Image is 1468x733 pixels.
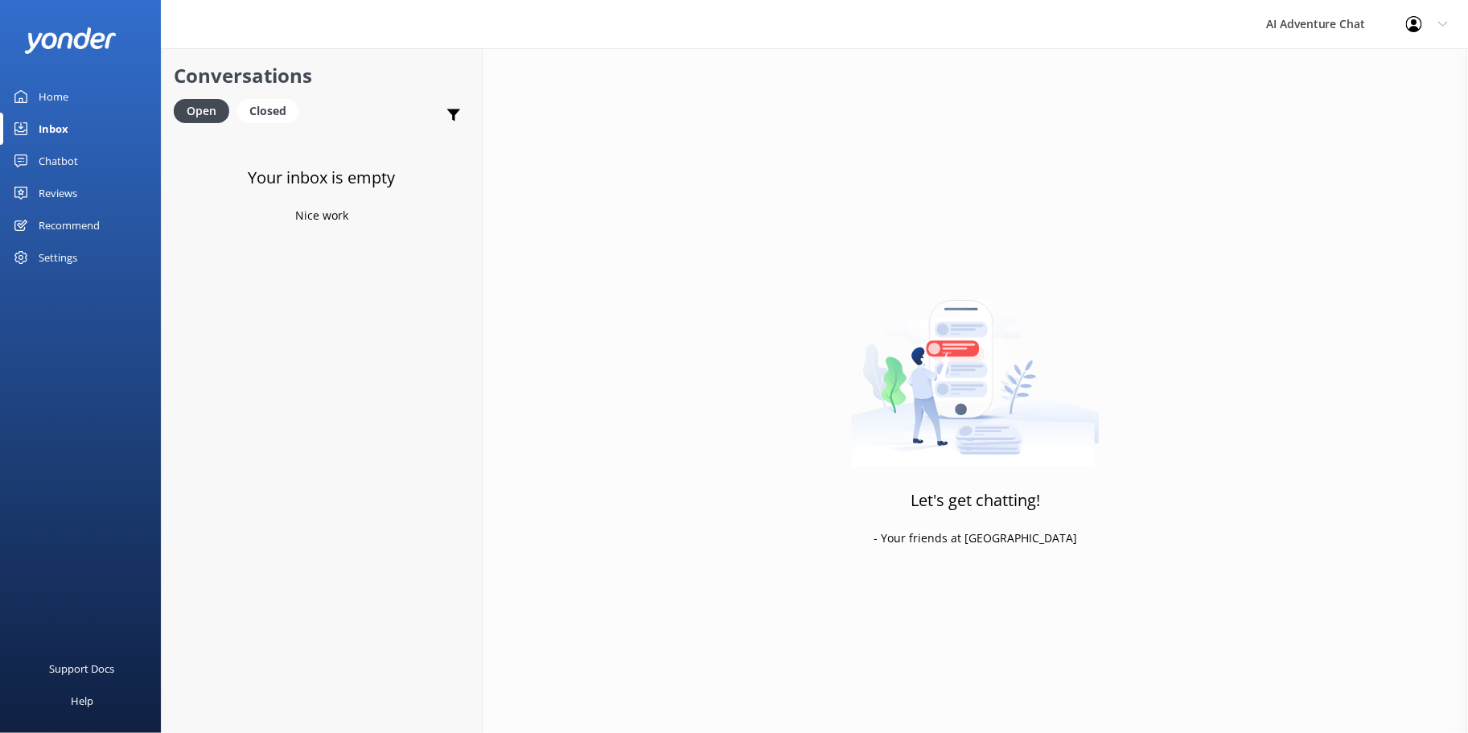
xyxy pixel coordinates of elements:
[249,165,396,191] h3: Your inbox is empty
[71,685,93,717] div: Help
[39,80,68,113] div: Home
[39,145,78,177] div: Chatbot
[874,529,1077,547] p: - Your friends at [GEOGRAPHIC_DATA]
[39,113,68,145] div: Inbox
[174,101,237,119] a: Open
[911,488,1040,513] h3: Let's get chatting!
[174,60,470,91] h2: Conversations
[39,209,100,241] div: Recommend
[237,99,298,123] div: Closed
[39,241,77,274] div: Settings
[39,177,77,209] div: Reviews
[295,207,348,224] p: Nice work
[24,27,117,54] img: yonder-white-logo.png
[851,266,1100,467] img: artwork of a man stealing a conversation from at giant smartphone
[50,653,115,685] div: Support Docs
[237,101,306,119] a: Closed
[174,99,229,123] div: Open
